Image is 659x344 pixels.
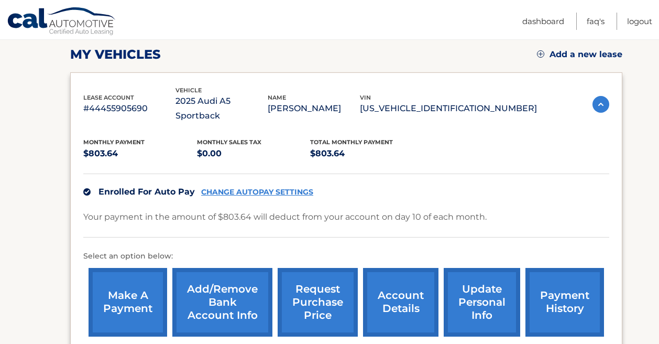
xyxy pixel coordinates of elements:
p: 2025 Audi A5 Sportback [175,94,268,123]
a: Add a new lease [537,49,622,60]
span: Enrolled For Auto Pay [98,187,195,197]
img: check.svg [83,188,91,196]
a: Dashboard [522,13,564,30]
p: [US_VEHICLE_IDENTIFICATION_NUMBER] [360,101,537,116]
a: account details [363,268,438,337]
span: lease account [83,94,134,101]
a: FAQ's [587,13,605,30]
a: Cal Automotive [7,7,117,37]
a: Add/Remove bank account info [172,268,272,337]
p: $803.64 [83,146,197,161]
span: vehicle [175,87,202,94]
img: add.svg [537,50,544,58]
span: Monthly sales Tax [197,138,261,146]
a: make a payment [89,268,167,337]
a: payment history [525,268,604,337]
h2: my vehicles [70,47,161,62]
p: $0.00 [197,146,311,161]
a: Logout [627,13,652,30]
span: name [268,94,286,101]
img: accordion-active.svg [592,96,609,113]
span: vin [360,94,371,101]
a: CHANGE AUTOPAY SETTINGS [201,188,313,197]
p: Select an option below: [83,250,609,263]
p: $803.64 [310,146,424,161]
p: [PERSON_NAME] [268,101,360,116]
span: Monthly Payment [83,138,145,146]
p: #44455905690 [83,101,175,116]
a: update personal info [444,268,520,337]
span: Total Monthly Payment [310,138,393,146]
p: Your payment in the amount of $803.64 will deduct from your account on day 10 of each month. [83,210,487,224]
a: request purchase price [278,268,358,337]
